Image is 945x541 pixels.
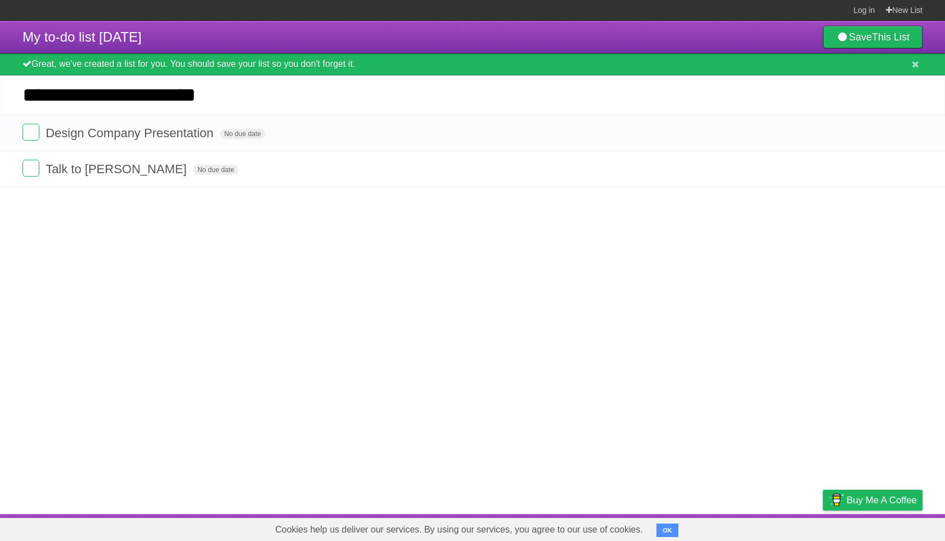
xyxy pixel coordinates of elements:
button: OK [656,524,678,537]
a: Terms [770,517,795,538]
img: Buy me a coffee [829,490,844,510]
span: Buy me a coffee [847,490,917,510]
a: Suggest a feature [852,517,922,538]
span: Design Company Presentation [46,126,216,140]
span: My to-do list [DATE] [22,29,142,44]
span: Talk to [PERSON_NAME] [46,162,190,176]
a: SaveThis List [823,26,922,48]
span: No due date [193,165,238,175]
b: This List [872,31,910,43]
label: Done [22,160,39,177]
a: Developers [710,517,756,538]
a: Privacy [808,517,838,538]
span: No due date [220,129,265,139]
span: Cookies help us deliver our services. By using our services, you agree to our use of cookies. [264,519,654,541]
a: Buy me a coffee [823,490,922,511]
a: About [673,517,697,538]
label: Done [22,124,39,141]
